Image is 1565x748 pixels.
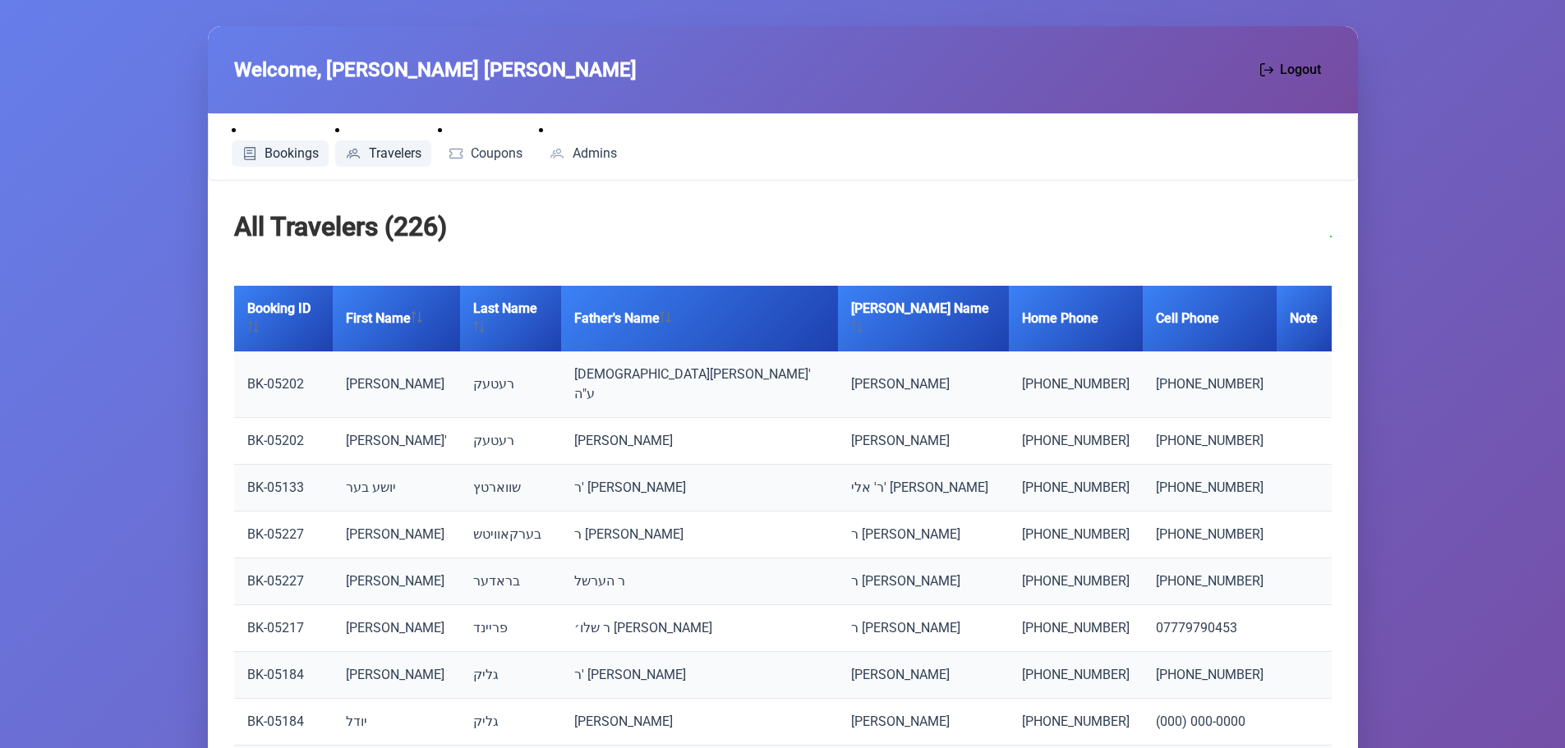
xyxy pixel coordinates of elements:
[1009,286,1143,351] th: Home Phone
[460,699,561,746] td: גליק
[333,652,460,699] td: [PERSON_NAME]
[471,147,522,160] span: Coupons
[333,605,460,652] td: [PERSON_NAME]
[265,147,319,160] span: Bookings
[1143,652,1277,699] td: [PHONE_NUMBER]
[1280,60,1321,80] span: Logout
[460,418,561,465] td: רעטעק
[232,121,329,167] li: Bookings
[369,147,421,160] span: Travelers
[333,512,460,558] td: [PERSON_NAME]
[1009,652,1143,699] td: [PHONE_NUMBER]
[460,286,561,351] th: Last Name
[838,465,1010,512] td: ר' אלי' [PERSON_NAME]
[561,605,837,652] td: ר שלו׳ [PERSON_NAME]
[1009,418,1143,465] td: [PHONE_NUMBER]
[333,465,460,512] td: יושע בער
[1143,512,1277,558] td: [PHONE_NUMBER]
[838,512,1010,558] td: ר [PERSON_NAME]
[333,351,460,418] td: [PERSON_NAME]
[232,140,329,167] a: Bookings
[1009,465,1143,512] td: [PHONE_NUMBER]
[247,376,304,392] a: BK-05202
[838,605,1010,652] td: ר [PERSON_NAME]
[1143,286,1277,351] th: Cell Phone
[1277,286,1331,351] th: Note
[1143,351,1277,418] td: [PHONE_NUMBER]
[234,207,447,246] h2: All Travelers (226)
[838,351,1010,418] td: [PERSON_NAME]
[460,652,561,699] td: גליק
[1143,418,1277,465] td: [PHONE_NUMBER]
[1009,699,1143,746] td: [PHONE_NUMBER]
[1143,558,1277,605] td: [PHONE_NUMBER]
[460,512,561,558] td: בערקאוויטש
[333,558,460,605] td: [PERSON_NAME]
[838,286,1010,351] th: [PERSON_NAME] Name
[838,418,1010,465] td: [PERSON_NAME]
[539,121,627,167] li: Admins
[1143,605,1277,652] td: 07779790453
[1143,465,1277,512] td: [PHONE_NUMBER]
[438,140,533,167] a: Coupons
[247,480,304,495] a: BK-05133
[838,699,1010,746] td: [PERSON_NAME]
[573,147,617,160] span: Admins
[838,652,1010,699] td: [PERSON_NAME]
[561,286,837,351] th: Father's Name
[1009,605,1143,652] td: [PHONE_NUMBER]
[247,433,304,448] a: BK-05202
[247,620,304,636] a: BK-05217
[335,140,431,167] a: Travelers
[333,418,460,465] td: [PERSON_NAME]'
[234,55,637,85] span: Welcome, [PERSON_NAME] [PERSON_NAME]
[247,714,304,729] a: BK-05184
[333,286,460,351] th: First Name
[333,699,460,746] td: יודל
[1143,699,1277,746] td: (000) 000-0000
[1009,558,1143,605] td: [PHONE_NUMBER]
[460,558,561,605] td: בראדער
[438,121,533,167] li: Coupons
[561,418,837,465] td: [PERSON_NAME]
[460,605,561,652] td: פריינד
[539,140,627,167] a: Admins
[561,512,837,558] td: ר [PERSON_NAME]
[234,286,333,351] th: Booking ID
[460,465,561,512] td: שווארטץ
[561,652,837,699] td: ר' [PERSON_NAME]
[247,526,304,542] a: BK-05227
[561,351,837,418] td: [DEMOGRAPHIC_DATA][PERSON_NAME]' ע"ה
[1250,53,1332,87] button: Logout
[247,667,304,682] a: BK-05184
[335,121,431,167] li: Travelers
[561,699,837,746] td: [PERSON_NAME]
[561,558,837,605] td: ר הערשל
[838,558,1010,605] td: ר [PERSON_NAME]
[1009,512,1143,558] td: [PHONE_NUMBER]
[561,465,837,512] td: ר' [PERSON_NAME]
[460,351,561,418] td: רעטעק
[247,573,304,589] a: BK-05227
[1009,351,1143,418] td: [PHONE_NUMBER]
